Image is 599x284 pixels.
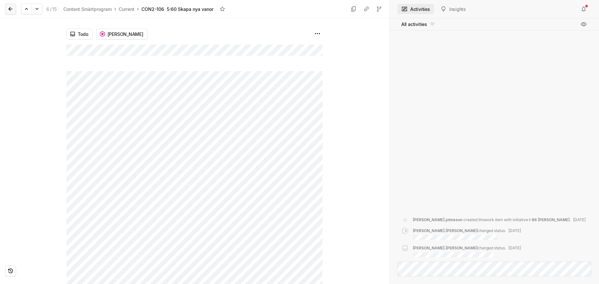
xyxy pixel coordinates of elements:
span: [DATE] [508,246,521,250]
div: CON2-106 [141,6,164,13]
span: [PERSON_NAME].[PERSON_NAME] [413,228,477,233]
div: › [114,6,116,12]
span: [PERSON_NAME].johnsson [413,217,462,222]
span: All activities [401,21,427,28]
button: Insights [436,4,470,14]
span: [PERSON_NAME] [108,31,143,38]
a: Current [117,5,136,13]
div: changed status . [413,245,521,257]
div: › [137,6,139,12]
div: changed status . [413,228,521,240]
span: / [50,6,52,12]
span: [DATE] [508,228,521,233]
div: Content Smärtprogram [63,6,112,13]
span: [PERSON_NAME].[PERSON_NAME] [413,246,477,250]
button: All activities [397,19,439,29]
div: created this work item with initiative . [413,217,586,223]
button: Todo [67,29,92,39]
div: 6 15 [46,6,57,13]
span: I-86 [PERSON_NAME] [529,217,570,222]
button: Activities [397,4,434,14]
button: [PERSON_NAME] [96,29,148,39]
a: Content Smärtprogram [62,5,113,13]
div: 5:60 Skapa nya vanor [167,6,213,13]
